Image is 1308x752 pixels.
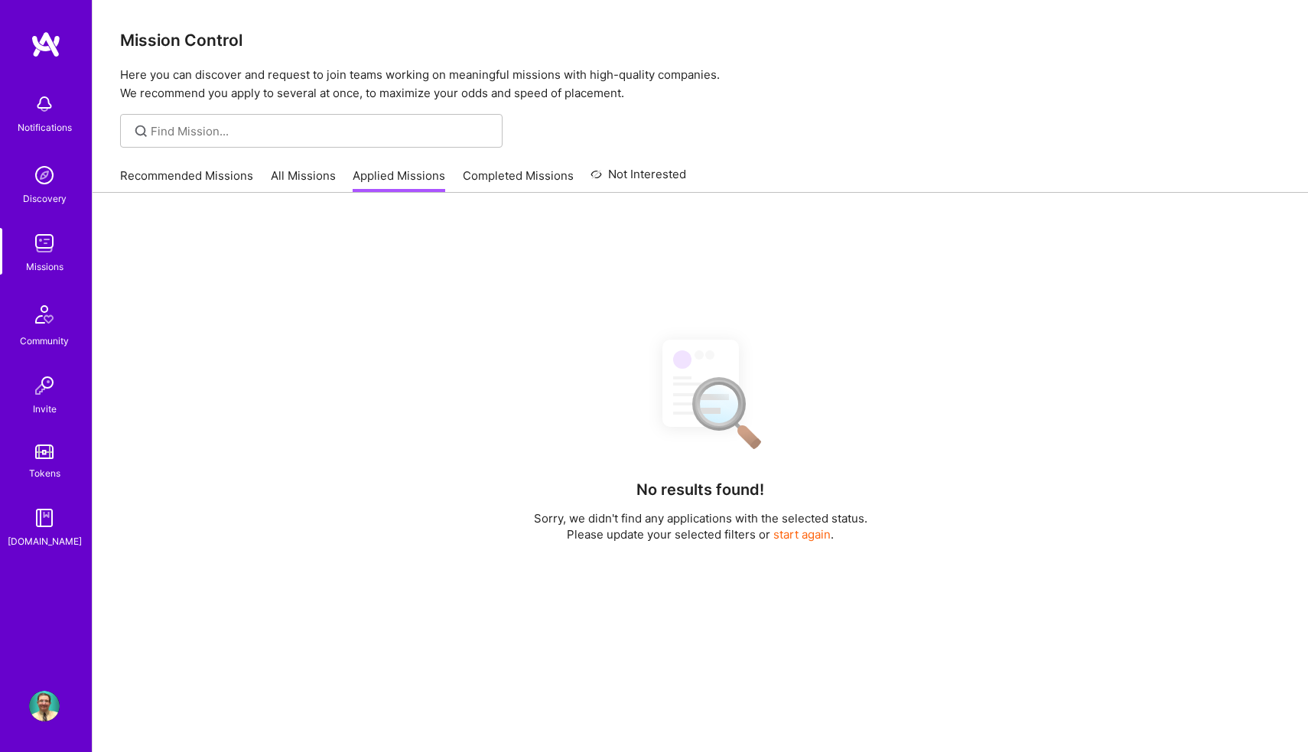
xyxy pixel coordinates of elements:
[120,31,1280,50] h3: Mission Control
[29,228,60,259] img: teamwork
[29,691,60,721] img: User Avatar
[534,510,867,526] p: Sorry, we didn't find any applications with the selected status.
[463,168,574,193] a: Completed Missions
[151,123,491,139] input: Find Mission...
[534,526,867,542] p: Please update your selected filters or .
[26,296,63,333] img: Community
[120,66,1280,103] p: Here you can discover and request to join teams working on meaningful missions with high-quality ...
[29,160,60,190] img: discovery
[23,190,67,207] div: Discovery
[29,370,60,401] img: Invite
[636,326,766,460] img: No Results
[29,89,60,119] img: bell
[35,444,54,459] img: tokens
[8,533,82,549] div: [DOMAIN_NAME]
[591,165,686,193] a: Not Interested
[132,122,150,140] i: icon SearchGrey
[33,401,57,417] div: Invite
[18,119,72,135] div: Notifications
[29,503,60,533] img: guide book
[120,168,253,193] a: Recommended Missions
[29,465,60,481] div: Tokens
[773,526,831,542] button: start again
[25,691,63,721] a: User Avatar
[26,259,63,275] div: Missions
[353,168,445,193] a: Applied Missions
[20,333,69,349] div: Community
[636,480,764,499] h4: No results found!
[31,31,61,58] img: logo
[271,168,336,193] a: All Missions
